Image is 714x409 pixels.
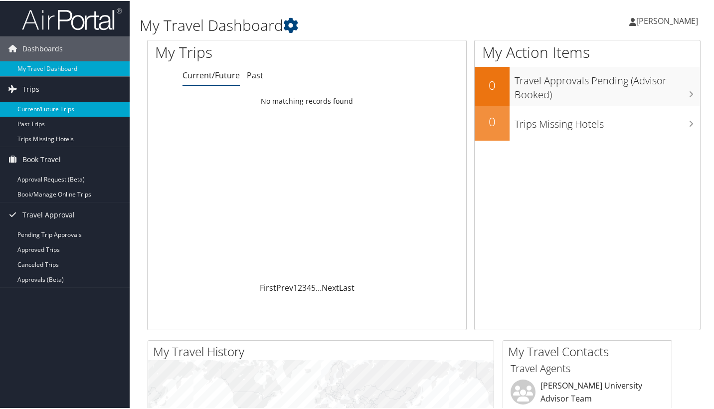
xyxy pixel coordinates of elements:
[22,6,122,30] img: airportal-logo.png
[140,14,519,35] h1: My Travel Dashboard
[22,35,63,60] span: Dashboards
[22,202,75,226] span: Travel Approval
[247,69,263,80] a: Past
[182,69,240,80] a: Current/Future
[515,111,700,130] h3: Trips Missing Hotels
[322,281,339,292] a: Next
[636,14,698,25] span: [PERSON_NAME]
[302,281,307,292] a: 3
[339,281,355,292] a: Last
[155,41,326,62] h1: My Trips
[511,361,664,375] h3: Travel Agents
[316,281,322,292] span: …
[22,146,61,171] span: Book Travel
[475,76,510,93] h2: 0
[260,281,276,292] a: First
[276,281,293,292] a: Prev
[475,66,700,104] a: 0Travel Approvals Pending (Advisor Booked)
[475,112,510,129] h2: 0
[475,105,700,140] a: 0Trips Missing Hotels
[298,281,302,292] a: 2
[153,342,494,359] h2: My Travel History
[515,68,700,101] h3: Travel Approvals Pending (Advisor Booked)
[311,281,316,292] a: 5
[293,281,298,292] a: 1
[475,41,700,62] h1: My Action Items
[307,281,311,292] a: 4
[148,91,466,109] td: No matching records found
[629,5,708,35] a: [PERSON_NAME]
[508,342,672,359] h2: My Travel Contacts
[22,76,39,101] span: Trips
